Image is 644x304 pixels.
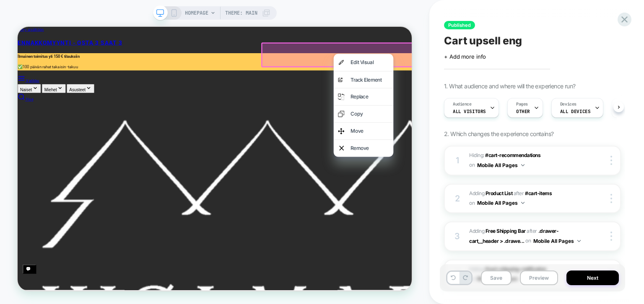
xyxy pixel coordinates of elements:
[444,82,575,90] span: 1. What audience and where will the experience run?
[429,155,435,169] img: remove element
[444,111,495,122] div: Copy
[486,190,512,196] b: Product List
[65,76,102,88] button: Asusteet
[427,86,436,100] img: replace element
[11,94,21,100] span: Hae
[469,151,581,170] span: Hiding :
[610,194,612,203] img: close
[11,69,29,75] span: Valikko
[481,271,512,285] button: Save
[427,132,436,146] img: move element
[485,152,540,158] span: #cart-recommendations
[469,190,512,196] span: Adding
[521,202,525,204] img: down arrow
[225,6,257,20] span: Theme: MAIN
[444,157,495,167] div: Remove
[521,164,525,166] img: down arrow
[444,88,495,99] div: Replace
[477,160,525,170] button: Mobile All Pages
[516,101,528,107] span: Pages
[527,228,537,234] span: AFTER
[610,232,612,241] img: close
[444,53,486,60] span: + Add more info
[469,228,526,234] span: Adding
[566,271,619,285] button: Next
[453,108,486,114] span: All Visitors
[520,271,558,285] button: Preview
[453,191,462,206] div: 2
[533,236,581,246] button: Mobile All Pages
[453,101,472,107] span: Audience
[444,42,495,53] div: Edit Visual
[453,229,462,244] div: 3
[577,240,581,242] img: down arrow
[514,190,524,196] span: AFTER
[469,160,475,170] span: on
[444,130,553,137] span: 2. Which changes the experience contains?
[560,101,576,107] span: Devices
[525,190,552,196] span: #cart-items
[525,236,531,245] span: on
[610,156,612,165] img: close
[444,134,495,144] div: Move
[516,108,530,114] span: OTHER
[444,34,522,47] span: Cart upsell eng
[427,41,436,54] img: visual edit
[477,198,525,208] button: Mobile All Pages
[453,153,462,168] div: 1
[185,6,208,20] span: HOMEPAGE
[444,65,495,76] div: Track Element
[444,21,475,29] span: Published
[32,76,64,88] button: Miehet
[486,228,526,234] b: Free Shipping Bar
[469,198,475,208] span: on
[560,108,590,114] span: ALL DEVICES
[427,109,436,123] img: copy element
